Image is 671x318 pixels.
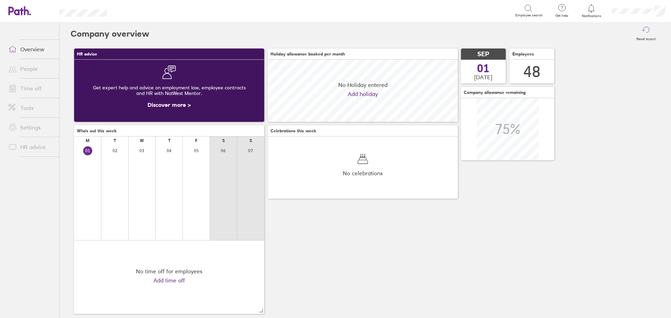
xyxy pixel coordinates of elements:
div: T [114,138,116,143]
div: F [195,138,197,143]
span: Company allowance remaining [464,90,526,95]
div: S [222,138,225,143]
div: Get expert help and advice on employment law, employee contracts and HR with NatWest Mentor. [80,79,259,102]
span: Notifications [580,14,603,18]
a: Add time off [153,277,185,283]
label: Reset layout [632,35,660,41]
h2: Company overview [71,23,149,45]
span: [DATE] [474,74,492,80]
a: Notifications [580,3,603,18]
div: M [86,138,89,143]
span: SEP [477,51,489,58]
span: Who's out this week [77,128,117,133]
span: Celebrations this week [270,128,316,133]
span: Employee search [515,13,543,17]
span: Get help [550,14,573,18]
a: HR advice [3,140,59,154]
div: Search [126,7,144,14]
span: No celebrations [343,170,383,176]
button: Reset layout [632,23,660,45]
div: S [250,138,252,143]
a: Settings [3,120,59,134]
a: Discover more > [147,101,191,108]
div: No time off for employees [136,268,202,274]
a: Overview [3,42,59,56]
div: W [140,138,144,143]
span: 01 [477,63,490,74]
span: Holiday allowance booked per month [270,52,345,57]
div: T [168,138,171,143]
span: HR advice [77,52,97,57]
a: Time off [3,81,59,95]
span: No Holiday entered [338,82,388,88]
div: 48 [524,63,540,81]
a: Add holiday [348,91,378,97]
span: Employees [512,52,534,57]
a: People [3,62,59,76]
a: Tools [3,101,59,115]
